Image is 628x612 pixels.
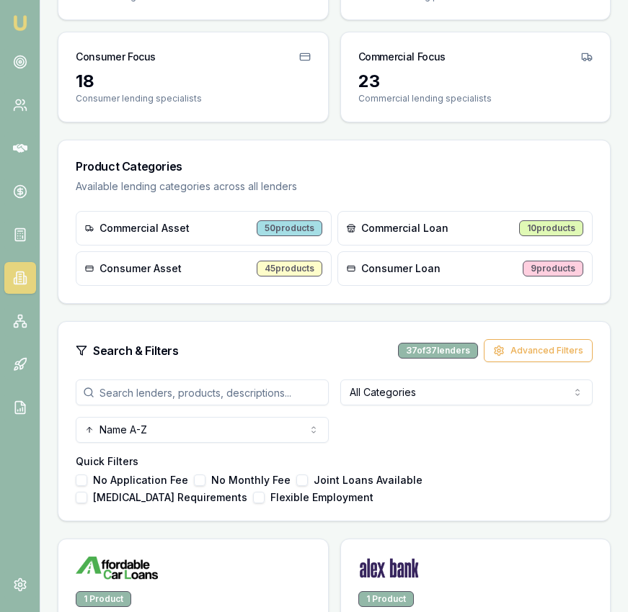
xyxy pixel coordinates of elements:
button: Advanced Filters [484,339,593,362]
div: 37 of 37 lenders [398,343,478,359]
p: Commercial lending specialists [358,93,593,104]
div: 50 products [257,220,322,236]
span: Commercial Asset [99,221,190,235]
p: Available lending categories across all lenders [76,179,593,194]
label: Flexible Employment [270,492,373,503]
h3: Consumer Focus [76,50,156,64]
div: 1 Product [358,591,414,607]
h4: Quick Filters [76,454,593,469]
p: Consumer lending specialists [76,93,311,104]
h3: Commercial Focus [358,50,446,64]
h3: Product Categories [76,158,593,175]
div: 45 products [257,261,322,276]
img: emu-icon-u.png [12,14,29,32]
div: 10 products [519,220,583,236]
div: 23 [358,70,593,93]
img: Alex Bank logo [358,557,420,580]
span: Commercial Loan [361,221,448,235]
div: 9 products [523,261,583,276]
label: No Monthly Fee [211,475,291,485]
label: Joint Loans Available [314,475,423,485]
input: Search lenders, products, descriptions... [76,379,329,405]
label: [MEDICAL_DATA] Requirements [93,492,247,503]
label: No Application Fee [93,475,188,485]
span: Consumer Asset [99,261,182,276]
span: Consumer Loan [361,261,441,276]
h3: Search & Filters [93,342,179,359]
div: 1 Product [76,591,131,607]
img: Affordable Car Loans logo [76,557,158,580]
div: 18 [76,70,311,93]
